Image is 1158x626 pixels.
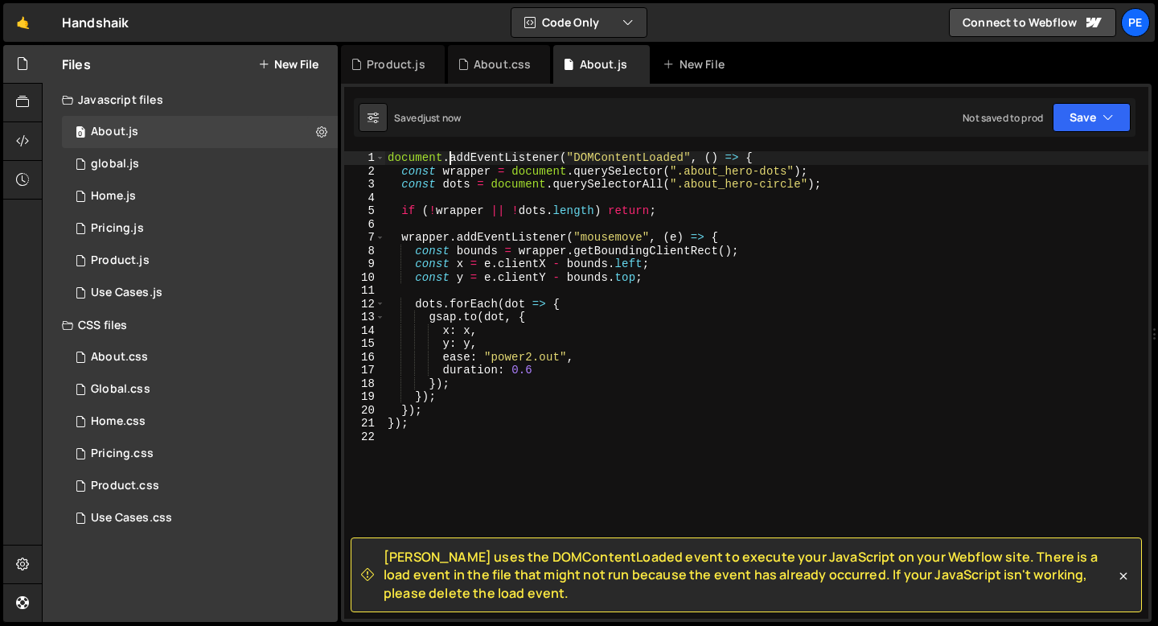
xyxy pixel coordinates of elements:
[91,479,159,493] div: Product.css
[344,192,385,205] div: 4
[43,84,338,116] div: Javascript files
[62,341,338,373] div: 16572/45487.css
[344,271,385,285] div: 10
[62,373,338,406] div: 16572/45138.css
[344,390,385,404] div: 19
[963,111,1043,125] div: Not saved to prod
[384,548,1115,602] span: [PERSON_NAME] uses the DOMContentLoaded event to execute your JavaScript on your Webflow site. Th...
[344,324,385,338] div: 14
[62,212,338,245] div: 16572/45430.js
[344,204,385,218] div: 5
[62,116,338,148] div: 16572/45486.js
[663,56,730,72] div: New File
[344,151,385,165] div: 1
[344,404,385,418] div: 20
[3,3,43,42] a: 🤙
[344,364,385,377] div: 17
[367,56,425,72] div: Product.js
[258,58,318,71] button: New File
[474,56,531,72] div: About.css
[344,337,385,351] div: 15
[62,13,129,32] div: Handshaik
[91,414,146,429] div: Home.css
[344,218,385,232] div: 6
[62,406,338,438] div: 16572/45056.css
[91,221,144,236] div: Pricing.js
[394,111,461,125] div: Saved
[62,438,338,470] div: 16572/45431.css
[43,309,338,341] div: CSS files
[91,253,150,268] div: Product.js
[62,277,338,309] div: 16572/45332.js
[91,447,154,461] div: Pricing.css
[62,245,338,277] div: 16572/45211.js
[511,8,647,37] button: Code Only
[76,127,85,140] span: 0
[62,148,338,180] div: 16572/45061.js
[344,178,385,192] div: 3
[423,111,461,125] div: just now
[344,298,385,311] div: 12
[344,311,385,324] div: 13
[91,511,172,525] div: Use Cases.css
[62,56,91,73] h2: Files
[62,470,338,502] div: 16572/45330.css
[344,231,385,245] div: 7
[62,502,338,534] div: 16572/45333.css
[344,245,385,258] div: 8
[344,257,385,271] div: 9
[580,56,627,72] div: About.js
[344,430,385,444] div: 22
[91,382,150,397] div: Global.css
[344,165,385,179] div: 2
[344,377,385,391] div: 18
[91,286,162,300] div: Use Cases.js
[344,351,385,364] div: 16
[91,189,136,204] div: Home.js
[91,125,138,139] div: About.js
[949,8,1116,37] a: Connect to Webflow
[91,157,139,171] div: global.js
[91,350,148,364] div: About.css
[344,417,385,430] div: 21
[344,284,385,298] div: 11
[1121,8,1150,37] a: Pe
[1053,103,1131,132] button: Save
[62,180,338,212] div: 16572/45051.js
